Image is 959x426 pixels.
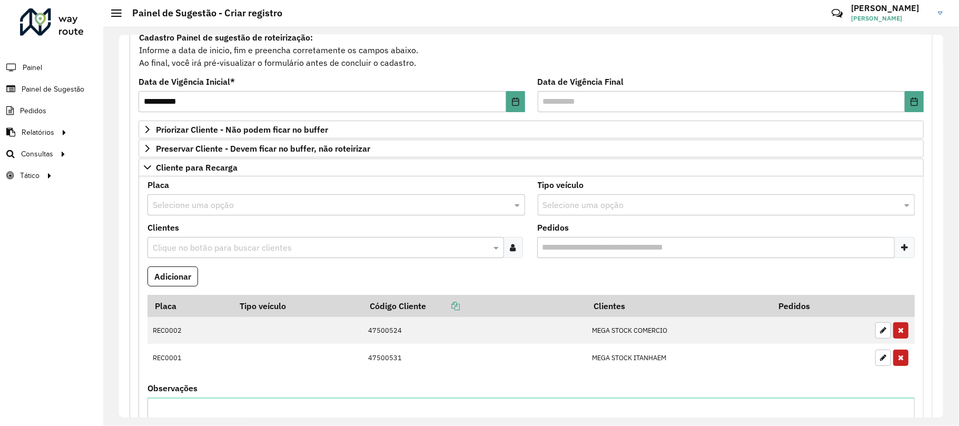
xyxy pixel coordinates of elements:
[586,295,771,317] th: Clientes
[22,84,84,95] span: Painel de Sugestão
[147,344,233,371] td: REC0001
[147,382,197,394] label: Observações
[122,7,282,19] h2: Painel de Sugestão - Criar registro
[156,125,328,134] span: Priorizar Cliente - Não podem ficar no buffer
[233,295,363,317] th: Tipo veículo
[586,344,771,371] td: MEGA STOCK ITANHAEM
[156,144,370,153] span: Preservar Cliente - Devem ficar no buffer, não roteirizar
[23,62,42,73] span: Painel
[363,344,587,371] td: 47500531
[771,295,869,317] th: Pedidos
[20,105,46,116] span: Pedidos
[506,91,525,112] button: Choose Date
[139,75,235,88] label: Data de Vigência Inicial
[22,127,54,138] span: Relatórios
[363,317,587,344] td: 47500524
[851,14,930,23] span: [PERSON_NAME]
[21,148,53,160] span: Consultas
[20,170,39,181] span: Tático
[139,158,924,176] a: Cliente para Recarga
[586,317,771,344] td: MEGA STOCK COMERCIO
[363,295,587,317] th: Código Cliente
[139,32,313,43] strong: Cadastro Painel de sugestão de roteirização:
[139,31,924,70] div: Informe a data de inicio, fim e preencha corretamente os campos abaixo. Ao final, você irá pré-vi...
[147,317,233,344] td: REC0002
[426,301,460,311] a: Copiar
[538,179,584,191] label: Tipo veículo
[826,2,848,25] a: Contato Rápido
[851,3,930,13] h3: [PERSON_NAME]
[905,91,924,112] button: Choose Date
[147,221,179,234] label: Clientes
[147,295,233,317] th: Placa
[139,121,924,138] a: Priorizar Cliente - Não podem ficar no buffer
[147,266,198,286] button: Adicionar
[538,221,569,234] label: Pedidos
[139,140,924,157] a: Preservar Cliente - Devem ficar no buffer, não roteirizar
[156,163,238,172] span: Cliente para Recarga
[538,75,624,88] label: Data de Vigência Final
[147,179,169,191] label: Placa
